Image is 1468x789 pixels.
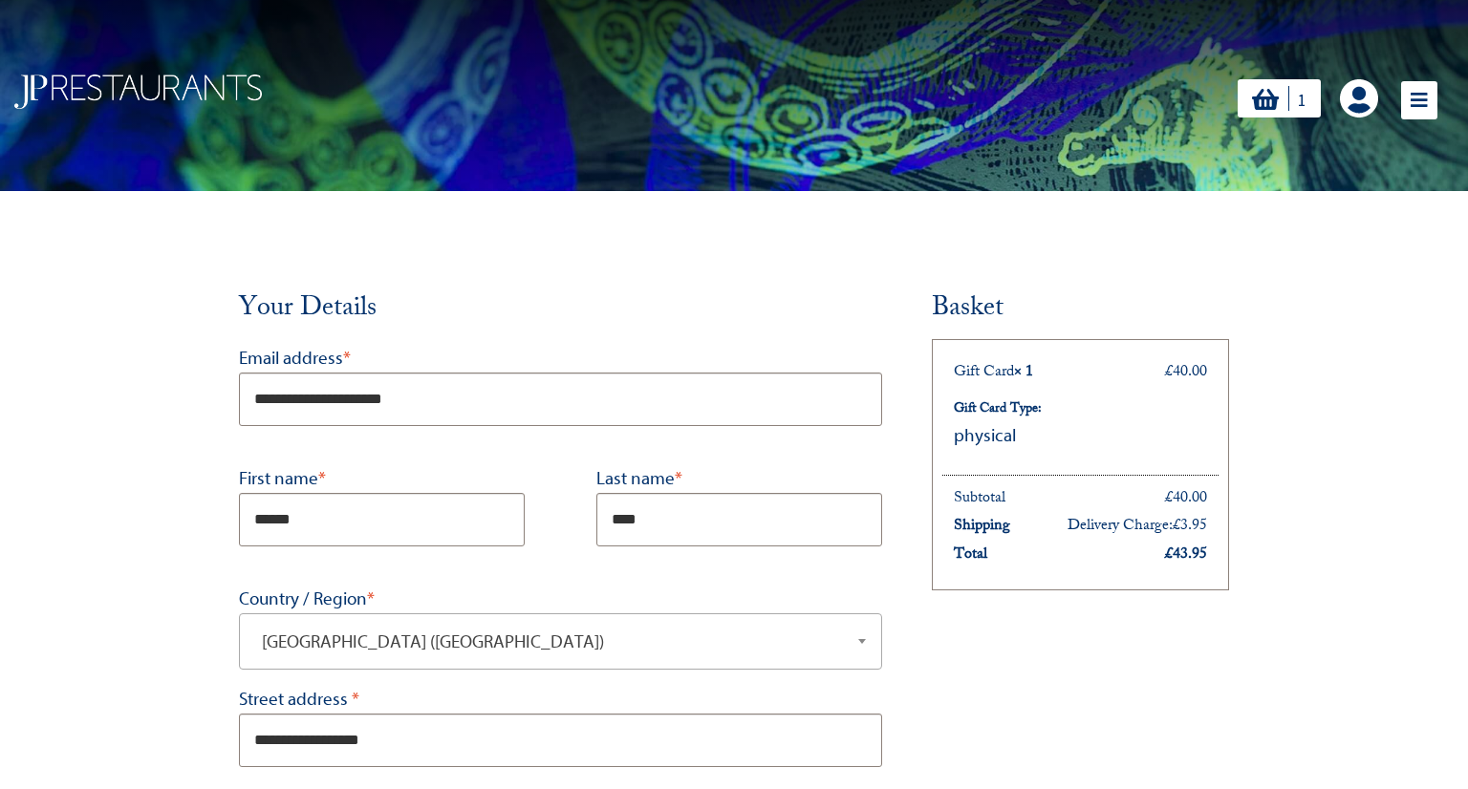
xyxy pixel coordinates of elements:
[239,613,882,670] span: Country / Region
[954,399,1055,421] dt: Gift Card Type:
[932,291,1229,330] h3: Basket
[596,464,882,493] label: Last name
[1165,359,1207,387] bdi: 40.00
[1173,513,1180,541] span: £
[954,421,1055,450] p: physical
[1068,513,1207,541] label: Delivery Charge:
[1298,89,1306,111] span: 1
[239,344,882,373] label: Email address
[239,291,882,330] h3: Your Details
[1165,542,1173,569] span: £
[942,359,1067,465] td: Gift Card
[239,464,525,493] label: First name
[14,75,262,109] img: logo-final-from-website.png
[239,585,882,613] label: Country / Region
[1165,485,1173,513] span: £
[942,485,1033,514] th: Subtotal
[239,685,882,714] label: Street address
[1173,513,1207,541] bdi: 3.95
[942,542,1033,570] th: Total
[1165,359,1173,387] span: £
[1014,359,1033,387] strong: × 1
[1165,542,1207,569] bdi: 43.95
[1165,485,1207,513] bdi: 40.00
[942,513,1033,542] th: Shipping
[254,629,867,655] span: United Kingdom (UK)
[1238,79,1321,117] a: 1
